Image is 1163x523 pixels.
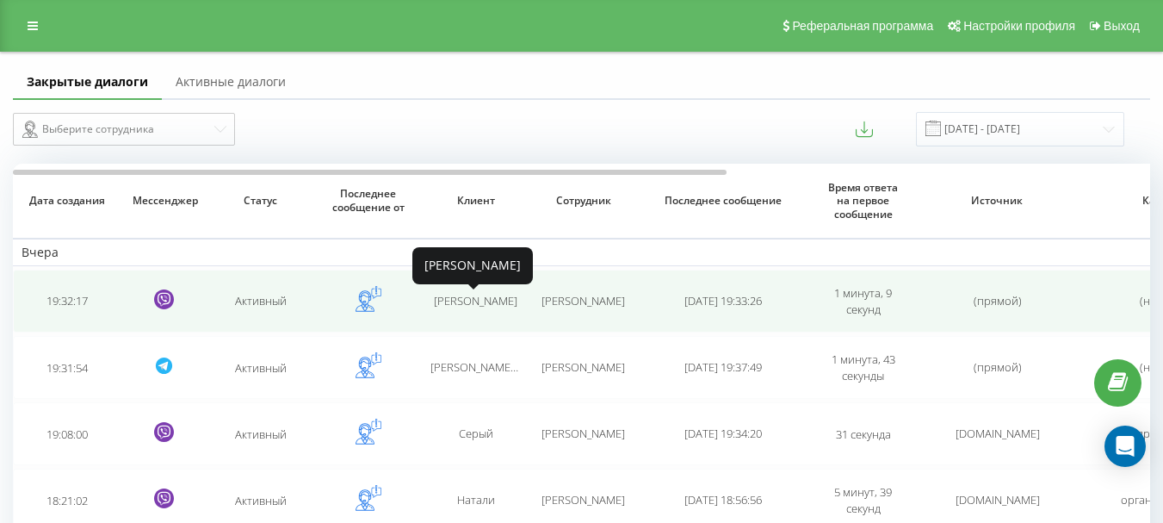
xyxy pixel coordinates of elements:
font: Последнее сообщение [665,193,782,208]
font: [DOMAIN_NAME] [956,492,1040,507]
font: [DOMAIN_NAME] [956,426,1040,441]
font: Натали [457,492,495,507]
font: Активный [235,493,287,508]
font: Активный [235,293,287,308]
font: [DATE] 19:34:20 [684,426,762,441]
font: [PERSON_NAME] Минск (@M_Tatsiana) [430,359,626,375]
font: [DATE] 18:56:56 [684,492,762,507]
font: Активный [235,426,287,442]
font: Сотрудник [556,193,611,208]
font: 18:21:02 [46,493,88,508]
font: [PERSON_NAME] [541,492,625,507]
font: [PERSON_NAME] [434,293,517,308]
font: Источник [971,193,1023,208]
div: [PERSON_NAME] [424,257,521,274]
font: 1 минута, 9 секунд [834,285,892,316]
font: 1 минута, 43 секунды [832,352,895,383]
font: Выберите сотрудника [42,121,154,136]
font: Клиент [457,193,495,208]
font: Серый [459,426,493,441]
font: 19:31:54 [46,360,88,376]
font: 19:32:17 [46,293,88,308]
svg: Вайбер [154,422,174,442]
font: (прямой) [974,293,1022,308]
font: Активные диалоги [176,73,286,90]
svg: Вайбер [154,290,174,309]
font: Активный [235,360,287,376]
font: Вчера [22,244,59,260]
font: Реферальная программа [792,19,933,33]
font: [PERSON_NAME] [541,293,625,308]
font: Закрытые диалоги [27,73,148,90]
font: (прямой) [974,359,1022,375]
button: Экспортировать сообщения [856,121,873,138]
font: Последнее сообщение от [332,186,405,215]
font: 19:08:00 [46,426,88,442]
font: Настройки профиля [963,19,1075,33]
font: [PERSON_NAME] [541,359,625,375]
font: Дата создания [29,193,105,208]
font: Статус [244,193,277,208]
font: 31 секунда [836,426,891,442]
font: Мессенджер [133,193,198,208]
div: Открытый Интерком Мессенджер [1104,426,1146,467]
font: [DATE] 19:37:49 [684,359,762,375]
font: [PERSON_NAME] [541,426,625,441]
svg: Вайбер [154,489,174,508]
font: Время ответа на первое сообщение [828,180,898,221]
font: [DATE] 19:33:26 [684,293,762,308]
font: 5 минут, 39 секунд [834,484,892,515]
font: Выход [1104,19,1140,33]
